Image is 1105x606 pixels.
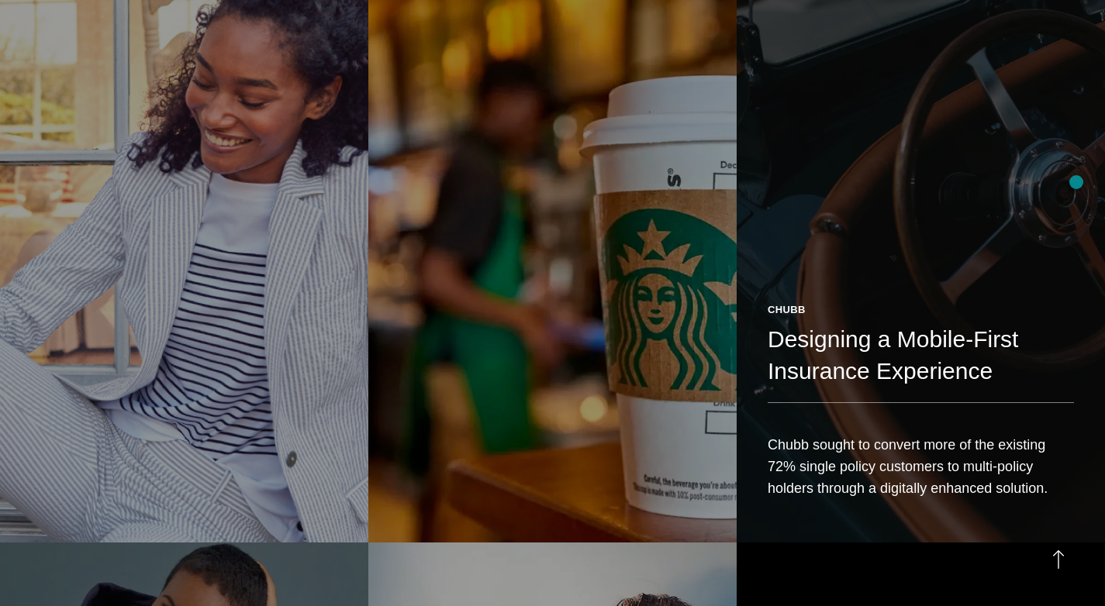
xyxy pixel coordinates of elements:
[768,434,1074,500] p: Chubb sought to convert more of the existing 72% single policy customers to multi-policy holders ...
[768,324,1074,386] h2: Designing a Mobile-First Insurance Experience
[768,302,1074,318] div: Chubb
[1043,544,1074,575] button: Back to Top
